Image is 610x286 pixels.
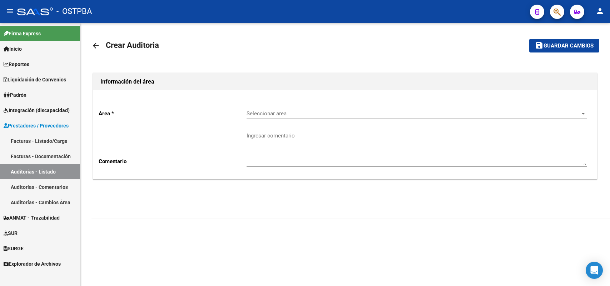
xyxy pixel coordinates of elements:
mat-icon: save [535,41,544,50]
span: Integración (discapacidad) [4,106,70,114]
h1: Información del área [100,76,590,87]
span: ANMAT - Trazabilidad [4,214,60,222]
span: Crear Auditoria [106,41,159,50]
span: Reportes [4,60,29,68]
div: Open Intercom Messenger [586,262,603,279]
span: - OSTPBA [56,4,92,19]
span: Padrón [4,91,26,99]
span: Explorador de Archivos [4,260,61,268]
span: Inicio [4,45,22,53]
p: Area * [99,110,247,117]
p: Comentario [99,157,247,165]
span: Liquidación de Convenios [4,76,66,84]
span: Seleccionar area [247,110,580,117]
mat-icon: menu [6,7,14,15]
mat-icon: person [596,7,604,15]
span: Firma Express [4,30,41,37]
span: SURGE [4,245,24,252]
span: Prestadores / Proveedores [4,122,69,130]
mat-icon: arrow_back [91,41,100,50]
span: SUR [4,229,18,237]
button: Guardar cambios [529,39,599,52]
span: Guardar cambios [544,43,594,49]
